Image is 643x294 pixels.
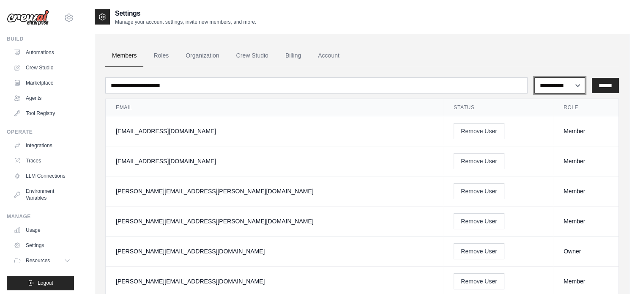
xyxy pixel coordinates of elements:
div: [PERSON_NAME][EMAIL_ADDRESS][DOMAIN_NAME] [116,247,433,256]
button: Logout [7,276,74,290]
span: Resources [26,257,50,264]
div: Member [564,277,608,286]
div: [PERSON_NAME][EMAIL_ADDRESS][PERSON_NAME][DOMAIN_NAME] [116,187,433,195]
iframe: Chat Widget [601,253,643,294]
a: Crew Studio [230,44,275,67]
a: Automations [10,46,74,59]
th: Role [553,99,618,116]
div: Owner [564,247,608,256]
button: Remove User [454,243,504,259]
h2: Settings [115,8,256,19]
div: Member [564,157,608,165]
button: Remove User [454,183,504,199]
a: Tool Registry [10,107,74,120]
div: Member [564,217,608,225]
a: Marketplace [10,76,74,90]
a: Agents [10,91,74,105]
div: Manage [7,213,74,220]
a: Usage [10,223,74,237]
span: Logout [38,280,53,286]
div: Build [7,36,74,42]
a: Settings [10,239,74,252]
button: Remove User [454,213,504,229]
div: Operate [7,129,74,135]
div: Member [564,187,608,195]
a: Members [105,44,143,67]
button: Resources [10,254,74,267]
a: Billing [279,44,308,67]
a: Roles [147,44,175,67]
p: Manage your account settings, invite new members, and more. [115,19,256,25]
a: Traces [10,154,74,168]
th: Status [443,99,553,116]
a: Organization [179,44,226,67]
a: Crew Studio [10,61,74,74]
div: [PERSON_NAME][EMAIL_ADDRESS][PERSON_NAME][DOMAIN_NAME] [116,217,433,225]
img: Logo [7,10,49,26]
button: Remove User [454,273,504,289]
button: Remove User [454,153,504,169]
a: LLM Connections [10,169,74,183]
div: [EMAIL_ADDRESS][DOMAIN_NAME] [116,127,433,135]
a: Integrations [10,139,74,152]
button: Remove User [454,123,504,139]
div: [EMAIL_ADDRESS][DOMAIN_NAME] [116,157,433,165]
a: Account [311,44,346,67]
div: Member [564,127,608,135]
a: Environment Variables [10,184,74,205]
div: [PERSON_NAME][EMAIL_ADDRESS][DOMAIN_NAME] [116,277,433,286]
th: Email [106,99,443,116]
